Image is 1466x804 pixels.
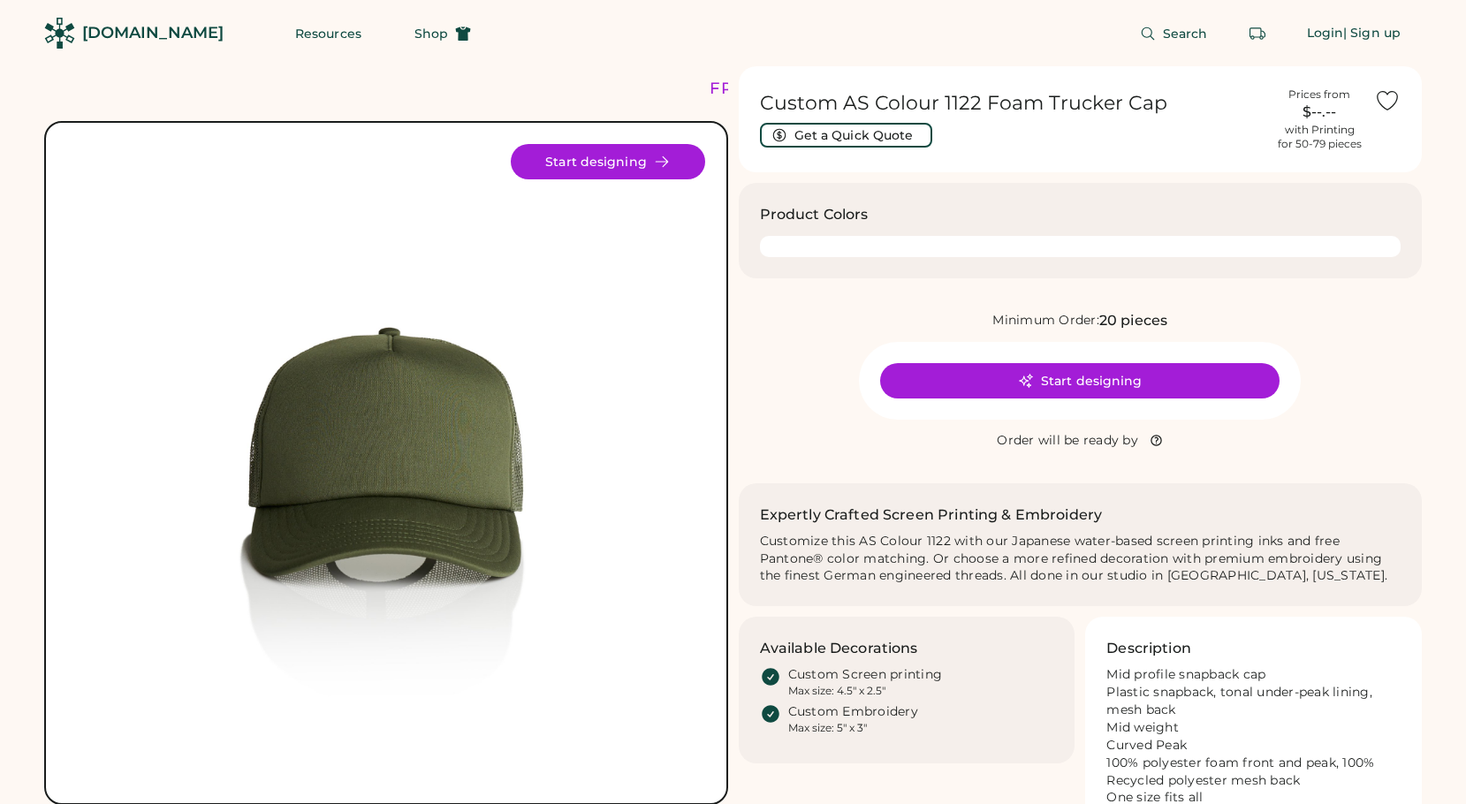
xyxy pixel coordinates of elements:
[788,703,918,721] div: Custom Embroidery
[880,363,1280,398] button: Start designing
[992,312,1099,330] div: Minimum Order:
[760,123,932,148] button: Get a Quick Quote
[1119,16,1229,51] button: Search
[760,91,1265,116] h1: Custom AS Colour 1122 Foam Trucker Cap
[1163,27,1208,40] span: Search
[1240,16,1275,51] button: Retrieve an order
[1278,123,1362,151] div: with Printing for 50-79 pieces
[1099,310,1167,331] div: 20 pieces
[511,144,705,179] button: Start designing
[1307,25,1344,42] div: Login
[1288,87,1350,102] div: Prices from
[788,666,943,684] div: Custom Screen printing
[67,144,705,782] div: 1122 Style Image
[393,16,492,51] button: Shop
[414,27,448,40] span: Shop
[760,638,918,659] h3: Available Decorations
[82,22,224,44] div: [DOMAIN_NAME]
[760,204,869,225] h3: Product Colors
[997,432,1138,450] div: Order will be ready by
[760,533,1401,586] div: Customize this AS Colour 1122 with our Japanese water-based screen printing inks and free Pantone...
[760,504,1103,526] h2: Expertly Crafted Screen Printing & Embroidery
[44,18,75,49] img: Rendered Logo - Screens
[788,721,867,735] div: Max size: 5" x 3"
[1343,25,1401,42] div: | Sign up
[1106,638,1191,659] h3: Description
[1275,102,1363,123] div: $--.--
[274,16,383,51] button: Resources
[788,684,885,698] div: Max size: 4.5" x 2.5"
[710,77,862,101] div: FREE SHIPPING
[67,144,705,782] img: AS Colour 1122 Product Image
